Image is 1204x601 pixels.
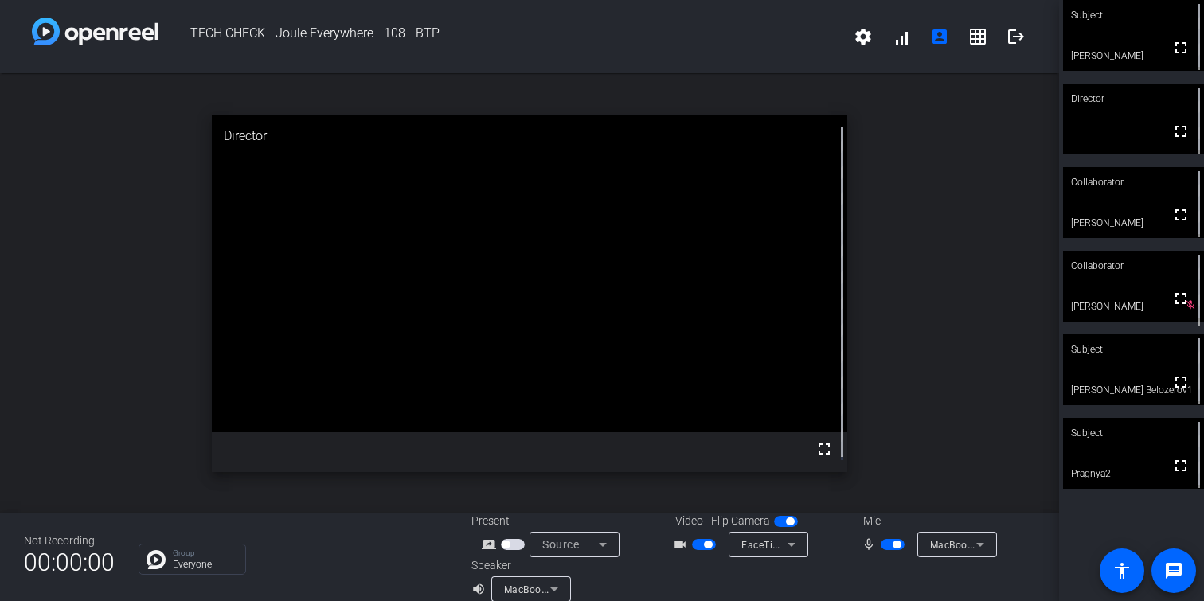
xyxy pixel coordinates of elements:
[1171,289,1190,308] mat-icon: fullscreen
[1063,418,1204,448] div: Subject
[673,535,692,554] mat-icon: videocam_outline
[815,439,834,459] mat-icon: fullscreen
[1171,373,1190,392] mat-icon: fullscreen
[862,535,881,554] mat-icon: mic_none
[847,513,1007,529] div: Mic
[471,557,567,574] div: Speaker
[1171,456,1190,475] mat-icon: fullscreen
[930,538,1050,551] span: MacBook Pro Microphone
[173,549,237,557] p: Group
[504,583,611,595] span: MacBook Pro Speakers
[482,535,501,554] mat-icon: screen_share_outline
[173,560,237,569] p: Everyone
[675,513,703,529] span: Video
[1164,561,1183,580] mat-icon: message
[741,538,843,551] span: FaceTime HD Camera
[968,27,987,46] mat-icon: grid_on
[930,27,949,46] mat-icon: account_box
[32,18,158,45] img: white-gradient.svg
[1171,205,1190,224] mat-icon: fullscreen
[1171,122,1190,141] mat-icon: fullscreen
[158,18,844,56] span: TECH CHECK - Joule Everywhere - 108 - BTP
[1171,38,1190,57] mat-icon: fullscreen
[1007,27,1026,46] mat-icon: logout
[24,543,115,582] span: 00:00:00
[882,18,921,56] button: signal_cellular_alt
[1063,251,1204,281] div: Collaborator
[711,513,770,529] span: Flip Camera
[854,27,873,46] mat-icon: settings
[471,513,631,529] div: Present
[212,115,847,158] div: Director
[24,533,115,549] div: Not Recording
[1112,561,1132,580] mat-icon: accessibility
[1063,84,1204,114] div: Director
[471,580,491,599] mat-icon: volume_up
[147,550,166,569] img: Chat Icon
[542,538,579,551] span: Source
[1063,334,1204,365] div: Subject
[1063,167,1204,197] div: Collaborator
